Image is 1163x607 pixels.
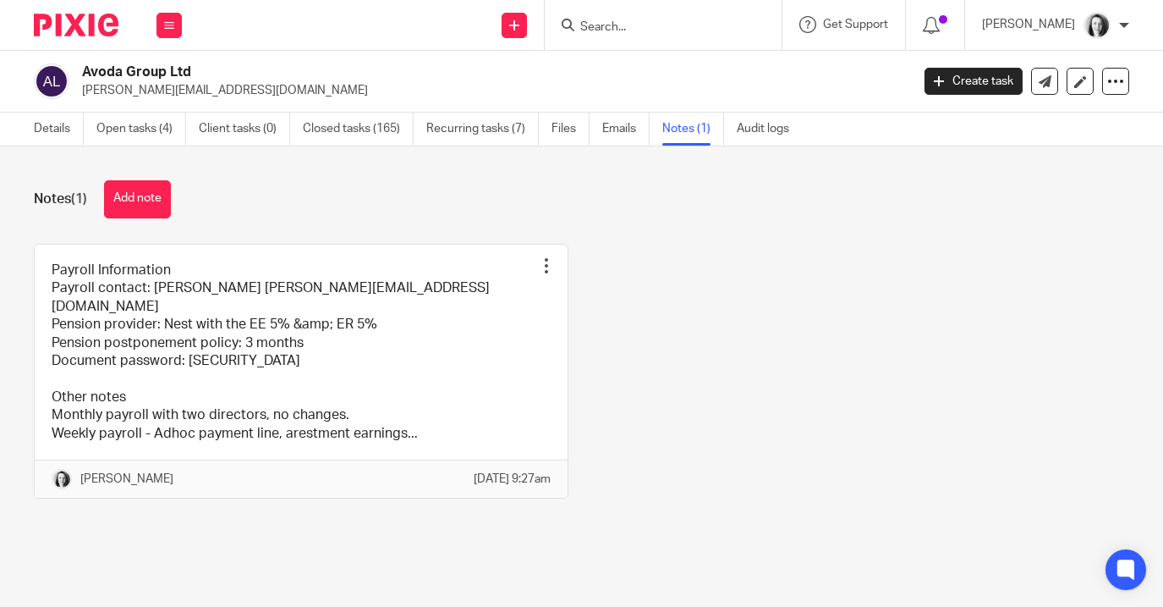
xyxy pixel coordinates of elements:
a: Audit logs [737,113,802,146]
span: (1) [71,192,87,206]
a: Client tasks (0) [199,113,290,146]
img: svg%3E [34,63,69,99]
p: [PERSON_NAME][EMAIL_ADDRESS][DOMAIN_NAME] [82,82,899,99]
a: Open tasks (4) [96,113,186,146]
a: Notes (1) [662,113,724,146]
a: Details [34,113,84,146]
a: Recurring tasks (7) [426,113,539,146]
a: Create task [924,68,1023,95]
p: [DATE] 9:27am [474,471,551,488]
h1: Notes [34,190,87,208]
a: Files [551,113,590,146]
h2: Avoda Group Ltd [82,63,736,81]
span: Get Support [823,19,888,30]
img: T1JH8BBNX-UMG48CW64-d2649b4fbe26-512.png [1083,12,1111,39]
img: Pixie [34,14,118,36]
p: [PERSON_NAME] [982,16,1075,33]
input: Search [579,20,731,36]
a: Closed tasks (165) [303,113,414,146]
p: [PERSON_NAME] [80,471,173,488]
a: Emails [602,113,650,146]
button: Add note [104,180,171,218]
img: T1JH8BBNX-UMG48CW64-d2649b4fbe26-512.png [52,469,72,489]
